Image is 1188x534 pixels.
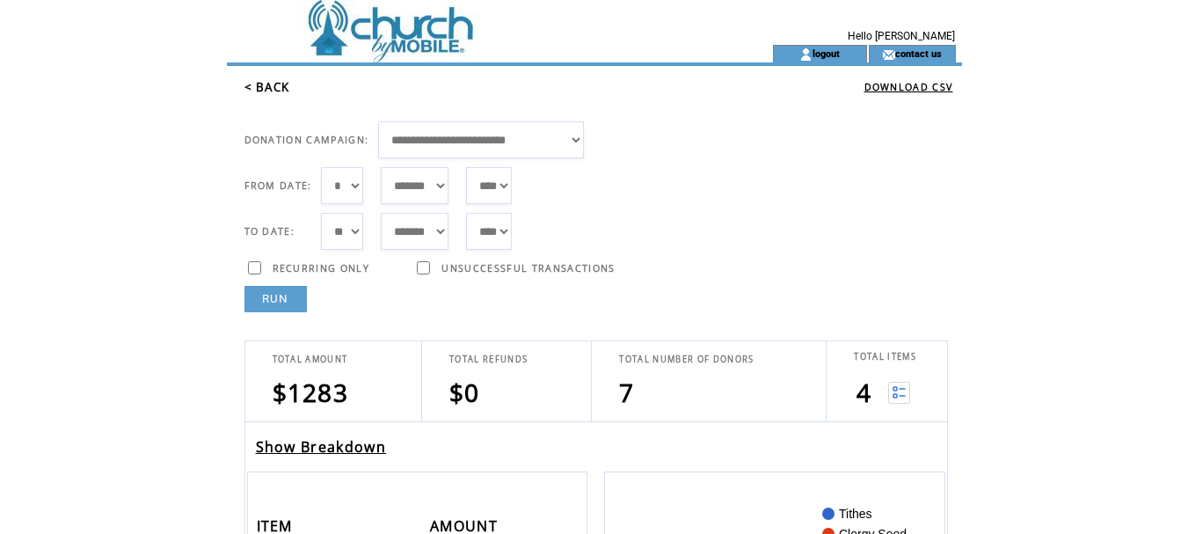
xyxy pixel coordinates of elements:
a: Show Breakdown [256,437,387,457]
span: $1283 [273,376,349,409]
img: account_icon.gif [799,48,813,62]
span: FROM DATE: [244,179,312,192]
span: DONATION CAMPAIGN: [244,134,369,146]
span: $0 [449,376,480,409]
span: TOTAL REFUNDS [449,354,528,365]
span: 4 [856,376,871,409]
span: TOTAL AMOUNT [273,354,348,365]
a: contact us [895,48,942,59]
span: UNSUCCESSFUL TRANSACTIONS [441,262,615,274]
a: ITEM [257,520,297,530]
span: TOTAL NUMBER OF DONORS [619,354,754,365]
span: TOTAL ITEMS [854,351,916,362]
span: RECURRING ONLY [273,262,370,274]
span: 7 [619,376,634,409]
a: DOWNLOAD CSV [864,81,953,93]
a: logout [813,48,840,59]
a: RUN [244,286,307,312]
img: View list [888,382,910,404]
a: < BACK [244,79,290,95]
img: contact_us_icon.gif [882,48,895,62]
span: Hello [PERSON_NAME] [848,30,955,42]
a: AMOUNT [430,520,502,530]
span: TO DATE: [244,225,295,238]
text: Tithes [839,507,872,521]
